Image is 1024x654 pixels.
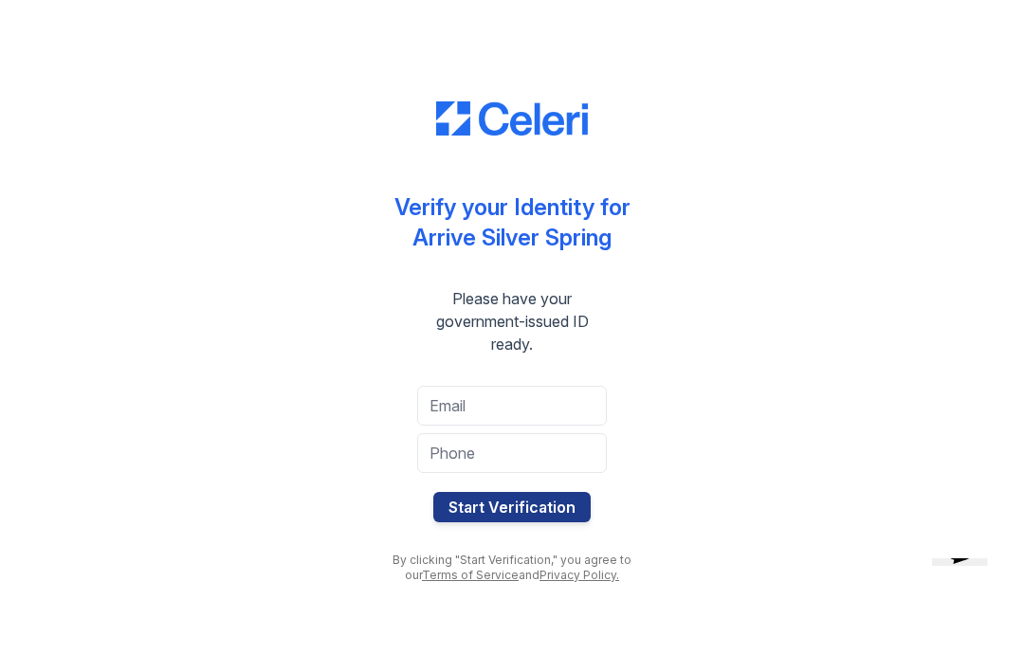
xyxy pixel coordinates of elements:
[379,287,645,355] div: Please have your government-issued ID ready.
[394,192,631,253] div: Verify your Identity for Arrive Silver Spring
[924,558,1009,639] iframe: chat widget
[417,433,607,473] input: Phone
[379,553,645,583] div: By clicking "Start Verification," you agree to our and
[422,568,519,582] a: Terms of Service
[436,101,588,136] img: CE_Logo_Blue-a8612792a0a2168367f1c8372b55b34899dd931a85d93a1a3d3e32e68fde9ad4.png
[433,492,591,522] button: Start Verification
[539,568,619,582] a: Privacy Policy.
[417,386,607,426] input: Email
